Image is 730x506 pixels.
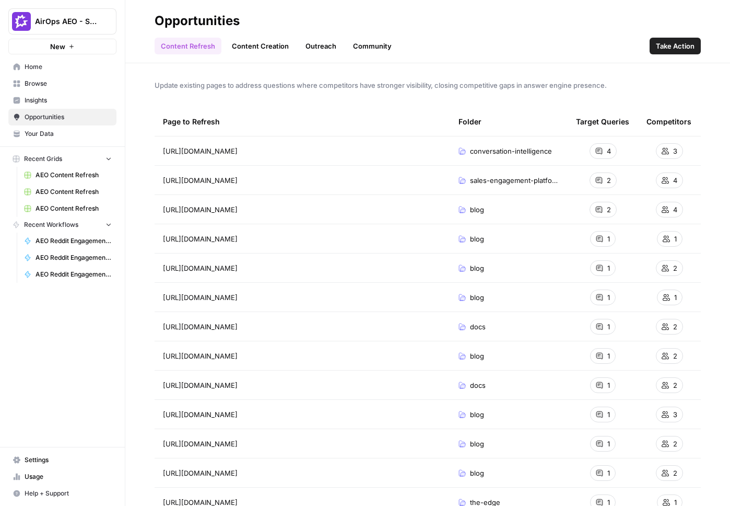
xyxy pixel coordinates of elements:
span: [URL][DOMAIN_NAME] [163,146,238,156]
span: Usage [25,472,112,481]
button: Help + Support [8,485,116,502]
span: New [50,41,65,52]
span: Browse [25,79,112,88]
span: [URL][DOMAIN_NAME] [163,204,238,215]
span: 2 [673,263,677,273]
a: Home [8,59,116,75]
span: Insights [25,96,112,105]
span: conversation-intelligence [470,146,552,156]
span: [URL][DOMAIN_NAME] [163,380,238,390]
span: AEO Reddit Engagement - Fork [36,253,112,262]
button: Take Action [650,38,701,54]
a: AEO Reddit Engagement - Fork [19,249,116,266]
span: 2 [607,175,611,186]
span: [URL][DOMAIN_NAME] [163,175,238,186]
a: Content Refresh [155,38,221,54]
a: Content Creation [226,38,295,54]
a: AEO Reddit Engagement - Fork [19,266,116,283]
span: Recent Grids [24,154,62,164]
span: Recent Workflows [24,220,78,229]
a: Settings [8,452,116,468]
span: 4 [673,175,677,186]
span: 1 [607,234,610,244]
a: Usage [8,468,116,485]
span: 2 [607,204,611,215]
span: [URL][DOMAIN_NAME] [163,321,238,332]
div: Target Queries [576,107,629,136]
a: AEO Content Refresh [19,183,116,200]
span: AEO Reddit Engagement - Fork [36,236,112,246]
span: 1 [607,380,610,390]
span: Help + Support [25,489,112,498]
a: Opportunities [8,109,116,125]
span: 2 [673,439,677,449]
span: 1 [674,234,677,244]
span: 1 [674,292,677,303]
span: 2 [673,380,677,390]
span: sales-engagement-platform [470,175,559,186]
span: 1 [607,439,610,449]
span: Your Data [25,129,112,139]
span: Take Action [656,41,694,51]
span: 4 [673,204,677,215]
div: Competitors [646,107,691,136]
span: Update existing pages to address questions where competitors have stronger visibility, closing co... [155,80,701,90]
span: 2 [673,468,677,478]
img: AirOps AEO - Single Brand (Gong) Logo [12,12,31,31]
span: [URL][DOMAIN_NAME] [163,234,238,244]
span: blog [470,234,484,244]
span: 1 [607,351,610,361]
span: 2 [673,351,677,361]
button: Recent Workflows [8,217,116,233]
a: Browse [8,75,116,92]
span: Home [25,62,112,72]
span: AEO Reddit Engagement - Fork [36,270,112,279]
span: Settings [25,455,112,465]
span: 4 [607,146,611,156]
span: [URL][DOMAIN_NAME] [163,292,238,303]
span: [URL][DOMAIN_NAME] [163,468,238,478]
a: Your Data [8,125,116,142]
span: AEO Content Refresh [36,187,112,197]
a: Community [347,38,398,54]
span: docs [470,321,486,332]
span: [URL][DOMAIN_NAME] [163,409,238,420]
span: [URL][DOMAIN_NAME] [163,439,238,449]
button: New [8,39,116,54]
a: AEO Content Refresh [19,167,116,183]
span: 1 [607,292,610,303]
a: Outreach [299,38,343,54]
span: [URL][DOMAIN_NAME] [163,351,238,361]
span: blog [470,409,484,420]
button: Recent Grids [8,151,116,167]
a: Insights [8,92,116,109]
div: Page to Refresh [163,107,442,136]
span: Opportunities [25,112,112,122]
a: AEO Reddit Engagement - Fork [19,233,116,249]
span: 1 [607,321,610,332]
a: AEO Content Refresh [19,200,116,217]
div: Folder [458,107,481,136]
span: blog [470,204,484,215]
span: [URL][DOMAIN_NAME] [163,263,238,273]
span: 1 [607,468,610,478]
span: 3 [673,409,677,420]
span: blog [470,351,484,361]
span: AEO Content Refresh [36,204,112,213]
span: 2 [673,321,677,332]
button: Workspace: AirOps AEO - Single Brand (Gong) [8,8,116,34]
span: 1 [607,263,610,273]
div: Opportunities [155,13,240,29]
span: AirOps AEO - Single Brand (Gong) [35,16,98,27]
span: 3 [673,146,677,156]
span: 1 [607,409,610,420]
span: docs [470,380,486,390]
span: blog [470,468,484,478]
span: AEO Content Refresh [36,170,112,180]
span: blog [470,292,484,303]
span: blog [470,263,484,273]
span: blog [470,439,484,449]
